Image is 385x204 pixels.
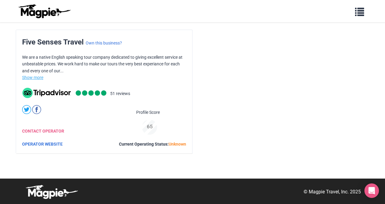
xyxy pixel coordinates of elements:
div: Open Intercom Messenger [364,183,379,198]
a: OPERATOR WEBSITE [22,142,63,146]
div: 65 [140,123,160,131]
span: Unknown [169,142,186,146]
li: 51 reviews [110,90,130,98]
p: © Magpie Travel, Inc. 2025 [304,188,361,196]
img: twitter-round-01-cd1e625a8cae957d25deef6d92bf4839.svg [22,105,31,114]
a: CONTACT OPERATOR [22,129,64,133]
p: We are a native English speaking tour company dedicated to giving excellent service at unbeatable... [22,54,186,74]
img: logo-white-d94fa1abed81b67a048b3d0f0ab5b955.png [24,185,79,199]
a: Own this business? [86,41,122,45]
img: tripadvisor_background-ebb97188f8c6c657a79ad20e0caa6051.svg [22,88,71,98]
img: facebook-round-01-50ddc191f871d4ecdbe8252d2011563a.svg [32,105,41,114]
span: Profile Score [136,109,160,116]
a: Show more [22,75,43,80]
span: Five Senses Travel [22,38,84,46]
img: logo-ab69f6fb50320c5b225c76a69d11143b.png [17,4,71,18]
div: Current Operating Status: [119,141,186,147]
